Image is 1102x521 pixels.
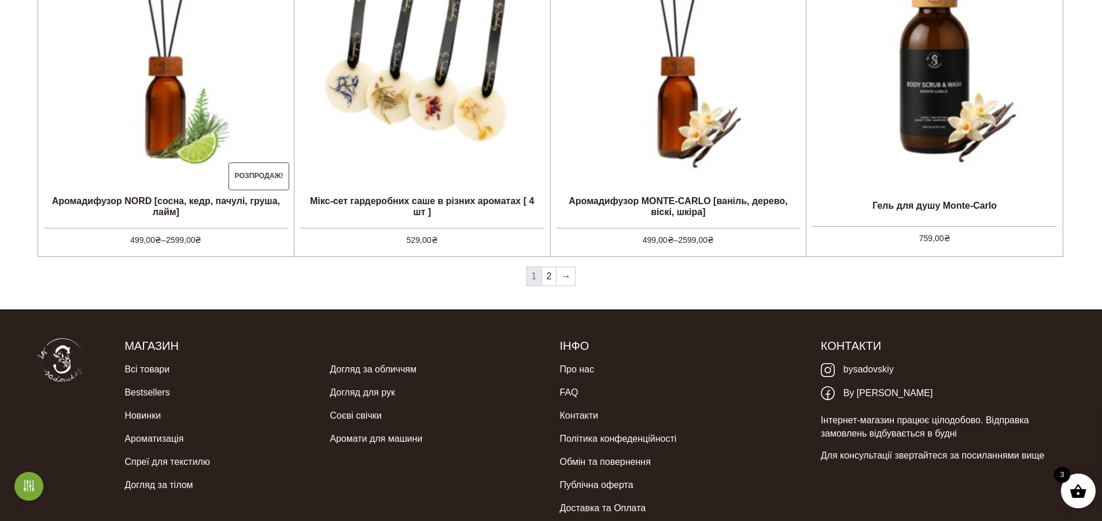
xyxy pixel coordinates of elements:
a: bysadovskiy [821,358,894,382]
span: ₴ [707,235,714,245]
span: ₴ [944,234,950,243]
a: 2 [542,267,556,286]
a: Соєві свічки [330,404,381,427]
a: Контакти [559,404,598,427]
span: – [556,228,801,246]
h2: Мікс-сет гардеробних саше в різних ароматах [ 4 шт ] [294,191,550,222]
a: Bestsellers [124,381,169,404]
span: ₴ [155,235,161,245]
a: Всі товари [124,358,169,381]
a: Догляд для рук [330,381,395,404]
a: Аромати для машини [330,427,422,450]
span: – [44,228,288,246]
bdi: 2599,00 [678,235,714,245]
bdi: 499,00 [643,235,674,245]
a: Доставка та Оплата [559,497,646,520]
a: Про нас [559,358,594,381]
bdi: 529,00 [407,235,438,245]
span: ₴ [432,235,438,245]
h5: Контакти [821,338,1064,353]
span: ₴ [195,235,201,245]
p: Для консультації звертайтеся за посиланнями вище [821,449,1064,462]
h5: Інфо [559,338,803,353]
a: Спреї для текстилю [124,450,210,474]
a: Догляд за тілом [124,474,193,497]
a: FAQ [559,381,578,404]
span: 1 [527,267,541,286]
span: Розпродаж! [228,162,289,190]
bdi: 759,00 [919,234,950,243]
bdi: 2599,00 [166,235,202,245]
a: Політика конфеденційності [559,427,676,450]
a: Публічна оферта [559,474,633,497]
span: ₴ [668,235,674,245]
span: 3 [1054,467,1070,483]
a: Обмін та повернення [559,450,650,474]
a: Ароматизація [124,427,183,450]
a: Новинки [124,404,161,427]
a: Догляд за обличчям [330,358,417,381]
h2: Аромадифузор NORD [сосна, кедр, пачулі, груша, лайм] [38,191,294,222]
p: Інтернет-магазин працює цілодобово. Відправка замовлень відбувається в будні [821,414,1064,440]
h2: Аромадифузор MONTE-CARLO [ваніль, дерево, віскі, шкіра] [551,191,806,222]
a: → [556,267,575,286]
a: By [PERSON_NAME] [821,382,933,405]
h5: Магазин [124,338,542,353]
h2: Гель для душу Monte-Carlo [806,191,1063,220]
bdi: 499,00 [130,235,161,245]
